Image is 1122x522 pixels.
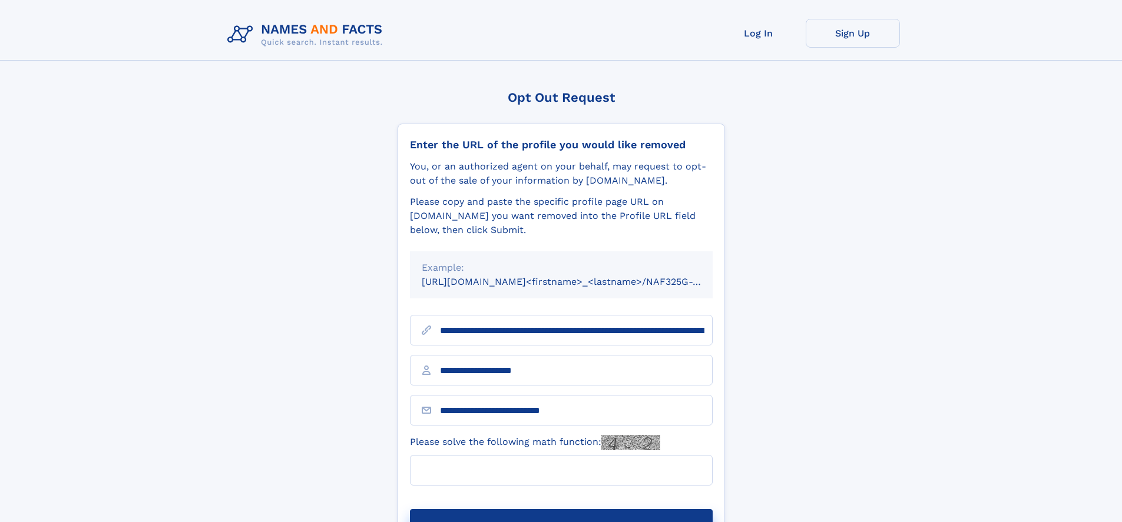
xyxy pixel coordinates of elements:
a: Sign Up [806,19,900,48]
label: Please solve the following math function: [410,435,660,450]
div: You, or an authorized agent on your behalf, may request to opt-out of the sale of your informatio... [410,159,713,188]
div: Opt Out Request [398,90,725,105]
small: [URL][DOMAIN_NAME]<firstname>_<lastname>/NAF325G-xxxxxxxx [422,276,735,287]
div: Please copy and paste the specific profile page URL on [DOMAIN_NAME] you want removed into the Pr... [410,195,713,237]
a: Log In [711,19,806,48]
div: Enter the URL of the profile you would like removed [410,138,713,151]
div: Example: [422,261,701,275]
img: Logo Names and Facts [223,19,392,51]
